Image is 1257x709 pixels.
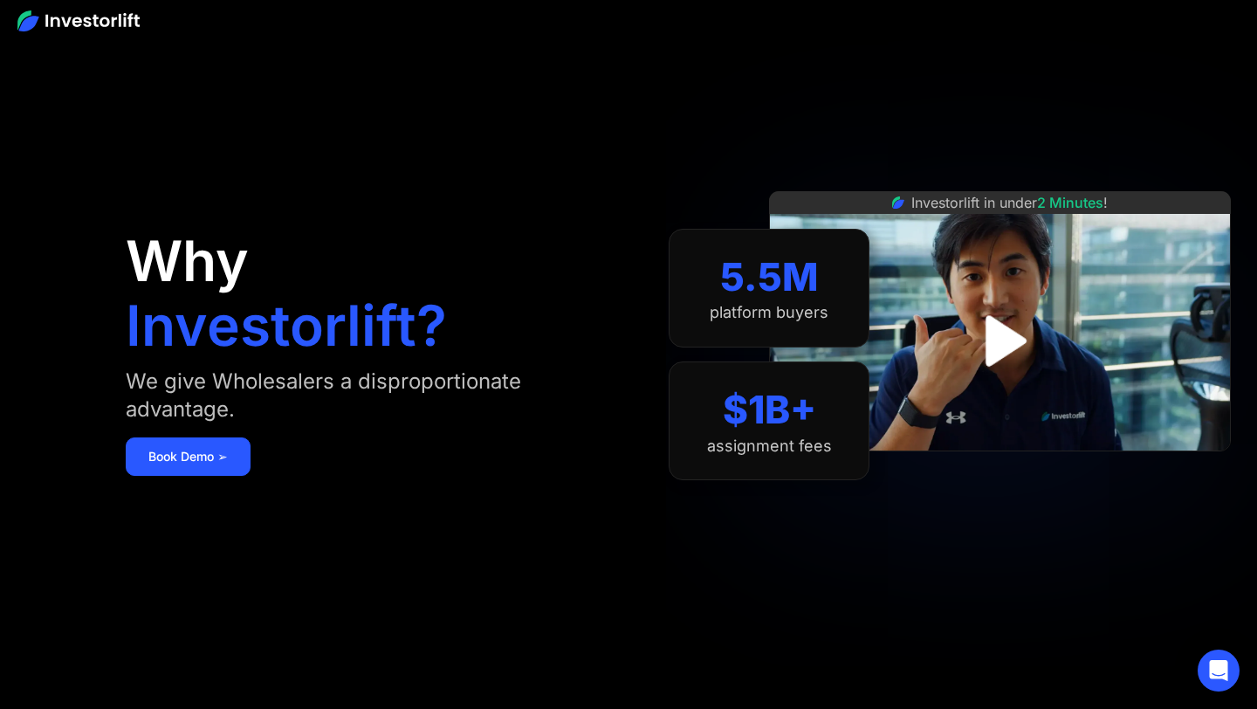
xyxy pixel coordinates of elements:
div: assignment fees [707,437,832,456]
div: platform buyers [710,303,828,322]
span: 2 Minutes [1037,194,1103,211]
div: We give Wholesalers a disproportionate advantage. [126,368,573,423]
a: Book Demo ➢ [126,437,251,476]
div: Open Intercom Messenger [1198,650,1240,692]
div: 5.5M [720,254,819,300]
div: Investorlift in under ! [911,192,1108,213]
iframe: Customer reviews powered by Trustpilot [869,460,1131,481]
h1: Why [126,233,249,289]
div: $1B+ [723,387,816,433]
h1: Investorlift? [126,298,447,354]
a: open lightbox [961,302,1039,380]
